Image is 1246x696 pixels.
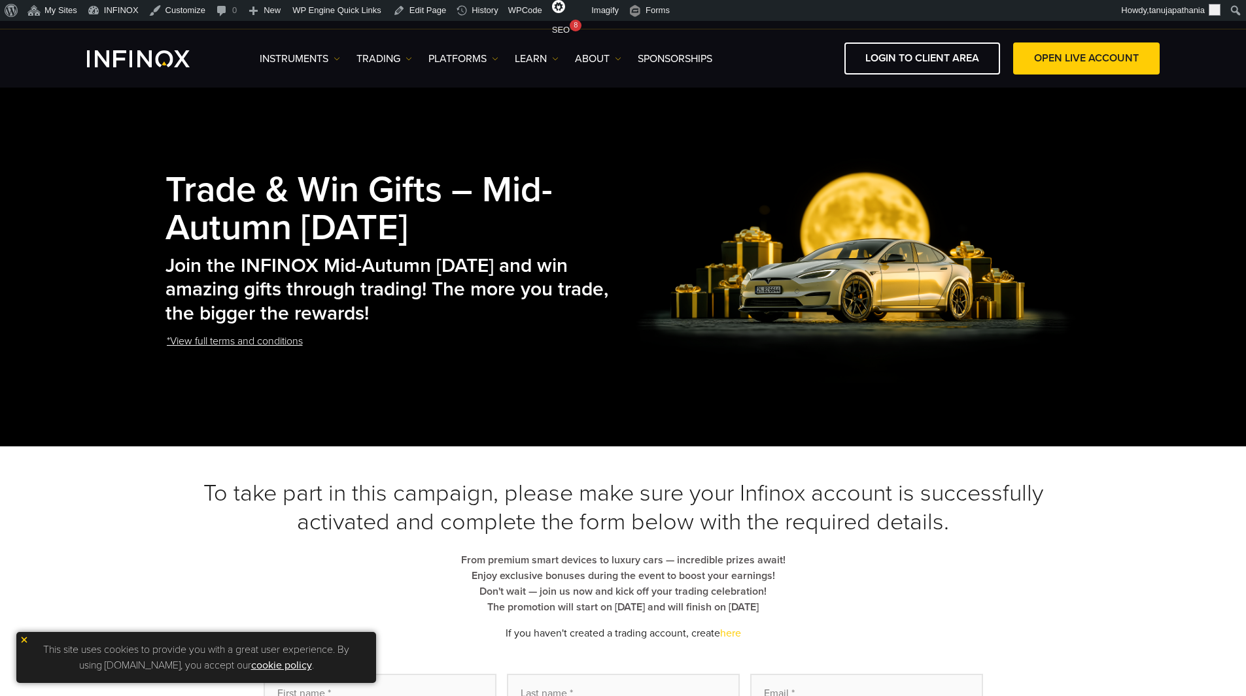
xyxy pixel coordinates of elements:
a: ABOUT [575,51,621,67]
h3: To take part in this campaign, please make sure your Infinox account is successfully activated an... [165,479,1081,537]
a: *View full terms and conditions [165,325,304,357]
div: 8 [570,20,581,31]
a: LOGIN TO CLIENT AREA [844,42,1000,75]
p: This site uses cookies to provide you with a great user experience. By using [DOMAIN_NAME], you a... [23,638,370,676]
strong: Trade & Win Gifts – Mid-Autumn [DATE] [165,169,553,250]
a: PLATFORMS [428,51,498,67]
a: here [720,627,741,640]
a: cookie policy [251,659,312,672]
h2: Join the INFINOX Mid-Autumn [DATE] and win amazing gifts through trading! The more you trade, the... [165,254,631,326]
a: TRADING [356,51,412,67]
a: Learn [515,51,559,67]
img: yellow close icon [20,635,29,644]
a: OPEN LIVE ACCOUNT [1013,42,1160,75]
a: SPONSORSHIPS [638,51,712,67]
a: INFINOX Logo [87,50,220,67]
span: tanujapathania [1149,5,1205,15]
span: SEO [552,25,570,35]
b: From premium smart devices to luxury cars — incredible prizes await! Enjoy exclusive bonuses duri... [461,554,786,614]
a: Instruments [260,51,340,67]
